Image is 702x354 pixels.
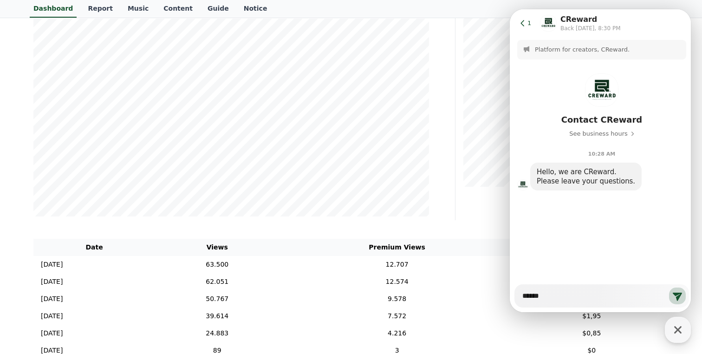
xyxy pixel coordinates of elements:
[279,325,514,342] td: 4.216
[279,290,514,308] td: 9.578
[515,308,669,325] td: $1,95
[41,294,63,304] p: [DATE]
[510,9,691,312] iframe: Channel chat
[155,239,279,256] th: Views
[41,277,63,287] p: [DATE]
[279,256,514,273] td: 12.707
[279,308,514,325] td: 7.572
[155,256,279,273] td: 63.500
[41,260,63,269] p: [DATE]
[155,308,279,325] td: 39.614
[155,290,279,308] td: 50.767
[33,239,155,256] th: Date
[515,325,669,342] td: $0,85
[41,311,63,321] p: [DATE]
[155,273,279,290] td: 62.051
[279,273,514,290] td: 12.574
[279,239,514,256] th: Premium Views
[41,328,63,338] p: [DATE]
[155,325,279,342] td: 24.883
